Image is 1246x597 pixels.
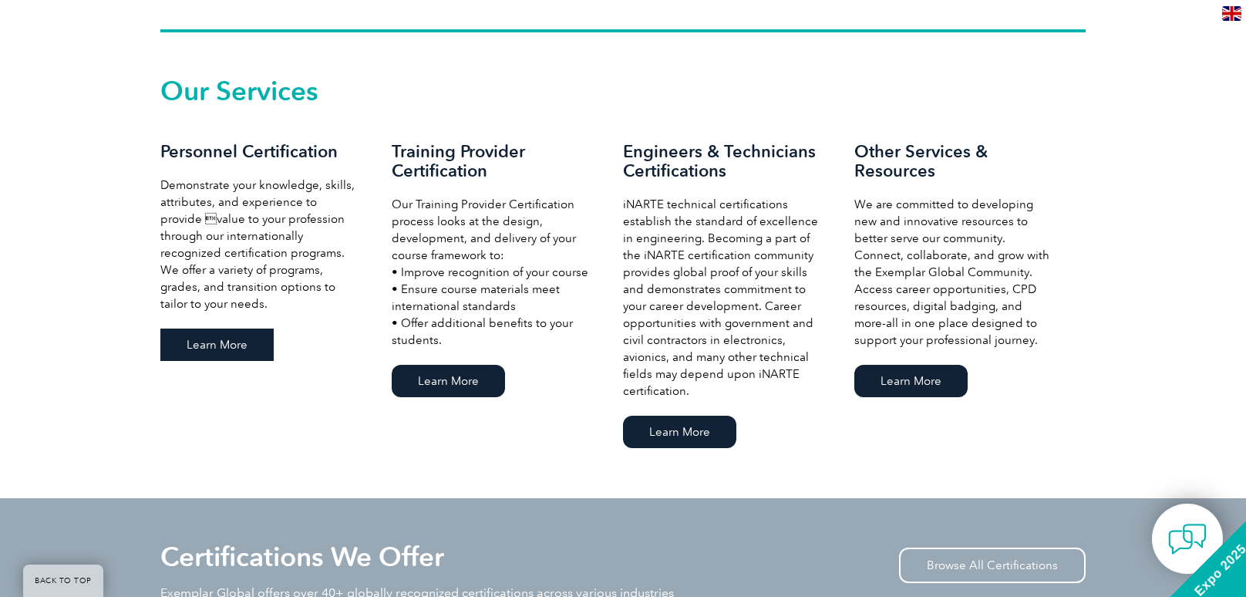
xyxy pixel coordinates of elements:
a: Learn More [623,416,736,448]
h2: Our Services [160,79,1086,103]
a: Learn More [392,365,505,397]
h2: Certifications We Offer [160,545,444,569]
img: en [1222,6,1241,21]
p: Our Training Provider Certification process looks at the design, development, and delivery of you... [392,196,592,349]
a: BACK TO TOP [23,565,103,597]
h3: Training Provider Certification [392,142,592,180]
a: Learn More [854,365,968,397]
p: iNARTE technical certifications establish the standard of excellence in engineering. Becoming a p... [623,196,823,400]
p: We are committed to developing new and innovative resources to better serve our community. Connec... [854,196,1055,349]
h3: Engineers & Technicians Certifications [623,142,823,180]
h3: Other Services & Resources [854,142,1055,180]
h3: Personnel Certification [160,142,361,161]
p: Demonstrate your knowledge, skills, attributes, and experience to provide value to your professi... [160,177,361,312]
img: contact-chat.png [1168,520,1207,558]
a: Browse All Certifications [899,548,1086,583]
a: Learn More [160,329,274,361]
